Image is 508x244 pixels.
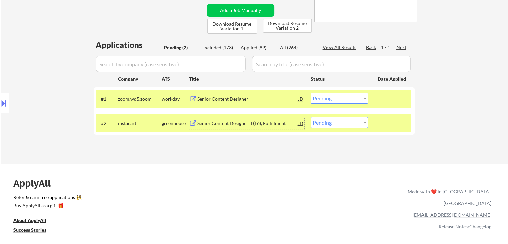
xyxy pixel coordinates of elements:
div: Made with ❤️ in [GEOGRAPHIC_DATA], [GEOGRAPHIC_DATA] [405,186,491,209]
input: Search by title (case sensitive) [252,56,411,72]
div: JD [298,93,304,105]
a: About ApplyAll [13,217,55,225]
u: Success Stories [13,227,46,233]
div: ATS [162,76,189,82]
div: JD [298,117,304,129]
div: View All Results [323,44,358,51]
div: All (264) [280,44,313,51]
div: Back [366,44,377,51]
u: About ApplyAll [13,217,46,223]
a: Refer & earn free applications 👯‍♀️ [13,195,268,202]
a: [EMAIL_ADDRESS][DOMAIN_NAME] [413,212,491,218]
button: Add a Job Manually [207,4,274,17]
a: Success Stories [13,226,55,235]
a: Buy ApplyAll as a gift 🎁 [13,202,80,210]
a: Release Notes/Changelog [439,224,491,229]
div: Date Applied [378,76,407,82]
div: greenhouse [162,120,189,127]
div: 1 / 1 [381,44,396,51]
div: Title [189,76,304,82]
div: workday [162,96,189,102]
div: zoom.wd5.zoom [118,96,162,102]
div: Status [311,73,368,85]
input: Search by company (case sensitive) [96,56,246,72]
div: Pending (2) [164,44,197,51]
div: Applications [96,41,162,49]
div: Excluded (173) [202,44,236,51]
div: Buy ApplyAll as a gift 🎁 [13,203,80,208]
div: Company [118,76,162,82]
div: Senior Content Designer [197,96,298,102]
div: Senior Content Designer II (L6), Fulfillment [197,120,298,127]
button: Download Resume Variation 1 [207,19,257,34]
button: Download Resume Variation 2 [263,19,312,33]
div: Applied (89) [241,44,274,51]
div: Next [396,44,407,51]
div: ApplyAll [13,177,58,189]
div: instacart [118,120,162,127]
